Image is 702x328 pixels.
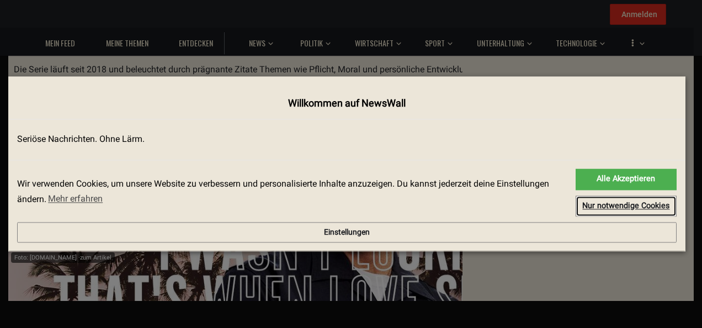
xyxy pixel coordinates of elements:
[17,222,677,243] button: Einstellungen
[17,177,567,207] span: Wir verwenden Cookies, um unsere Website zu verbessern und personalisierte Inhalte anzuzeigen. Du...
[17,133,677,146] p: Seriöse Nachrichten. Ohne Lärm.
[17,96,677,110] h4: Willkommen auf NewsWall
[576,168,677,191] a: allow cookies
[576,196,677,217] a: deny cookies
[17,168,677,216] div: cookieconsent
[46,191,104,207] a: learn more about cookies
